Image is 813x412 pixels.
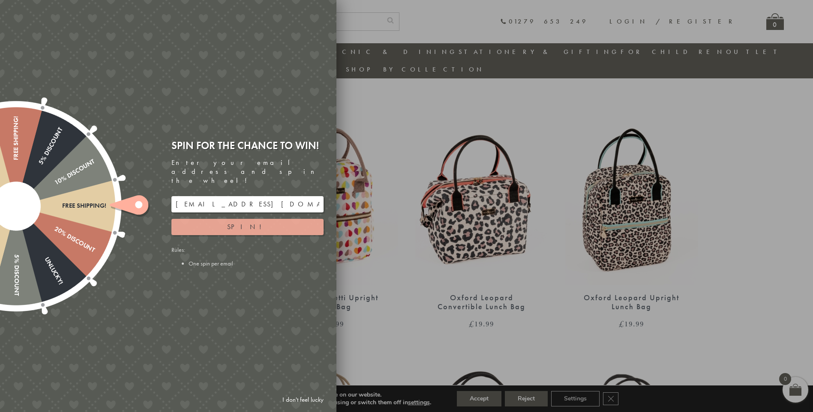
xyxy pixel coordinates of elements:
[13,204,64,286] div: Unlucky!
[12,206,20,296] div: 5% Discount
[13,126,64,208] div: 5% Discount
[14,158,96,209] div: 10% Discount
[16,202,106,209] div: Free shipping!
[189,260,324,267] li: One spin per email
[171,196,324,212] input: Your email
[171,219,324,235] button: Spin!
[227,222,268,231] span: Spin!
[171,158,324,185] div: Enter your email address and spin the wheel!
[12,116,20,206] div: Free shipping!
[14,203,96,254] div: 20% Discount
[171,246,324,267] div: Rules:
[171,139,324,152] div: Spin for the chance to win!
[278,392,328,408] a: I don't feel lucky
